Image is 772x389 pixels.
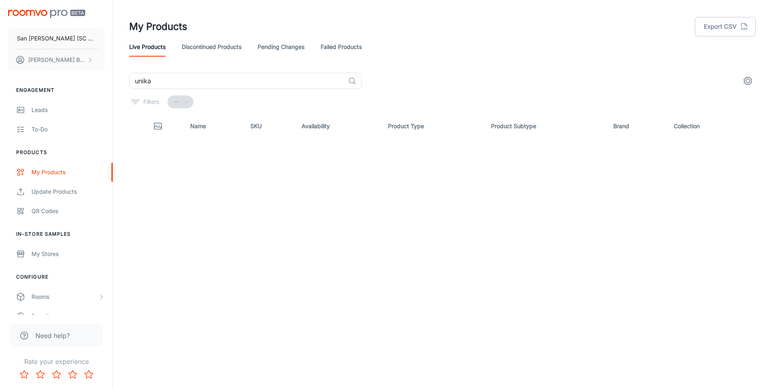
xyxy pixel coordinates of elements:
[65,366,81,383] button: Rate 4 star
[295,115,382,137] th: Availability
[485,115,607,137] th: Product Subtype
[32,366,48,383] button: Rate 2 star
[48,366,65,383] button: Rate 3 star
[129,37,166,57] a: Live Products
[8,10,85,18] img: Roomvo PRO Beta
[695,17,756,36] button: Export CSV
[607,115,667,137] th: Brand
[182,37,241,57] a: Discontinued Products
[153,121,163,131] svg: Thumbnail
[16,366,32,383] button: Rate 1 star
[31,207,105,216] div: QR Codes
[244,115,295,137] th: SKU
[8,49,105,70] button: [PERSON_NAME] BIZGA
[31,312,105,321] div: Branding
[6,357,106,366] p: Rate your experience
[31,249,105,258] div: My Stores
[740,73,756,89] button: settings
[81,366,97,383] button: Rate 5 star
[258,37,304,57] a: Pending Changes
[31,168,105,177] div: My Products
[8,28,105,49] button: San [PERSON_NAME] (SC San Marco Design SRL)
[28,55,85,64] p: [PERSON_NAME] BIZGA
[667,115,756,137] th: Collection
[184,115,244,137] th: Name
[382,115,485,137] th: Product Type
[129,19,187,34] h1: My Products
[36,331,70,340] span: Need help?
[31,106,105,114] div: Leads
[17,34,96,43] p: San [PERSON_NAME] (SC San Marco Design SRL)
[321,37,362,57] a: Failed Products
[31,292,98,301] div: Rooms
[31,187,105,196] div: Update Products
[129,73,345,89] input: Search
[31,125,105,134] div: To-do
